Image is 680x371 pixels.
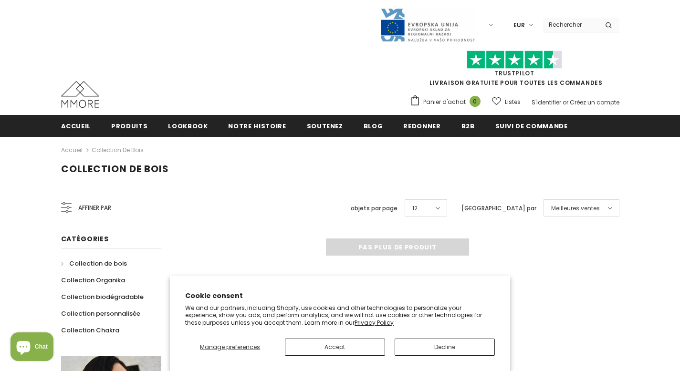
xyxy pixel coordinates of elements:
[61,322,119,339] a: Collection Chakra
[185,339,275,356] button: Manage preferences
[61,309,140,318] span: Collection personnalisée
[563,98,568,106] span: or
[513,21,525,30] span: EUR
[61,305,140,322] a: Collection personnalisée
[505,97,521,107] span: Listes
[78,203,111,213] span: Affiner par
[495,69,534,77] a: TrustPilot
[61,255,127,272] a: Collection de bois
[532,98,561,106] a: S'identifier
[61,234,109,244] span: Catégories
[61,276,125,285] span: Collection Organika
[61,289,144,305] a: Collection biodégradable
[551,204,600,213] span: Meilleures ventes
[380,21,475,29] a: Javni Razpis
[492,93,521,110] a: Listes
[461,115,475,136] a: B2B
[410,55,619,87] span: LIVRAISON GRATUITE POUR TOUTES LES COMMANDES
[543,18,598,31] input: Search Site
[61,81,99,108] img: Cas MMORE
[228,115,286,136] a: Notre histoire
[412,204,418,213] span: 12
[364,122,383,131] span: Blog
[307,115,343,136] a: soutenez
[461,204,536,213] label: [GEOGRAPHIC_DATA] par
[8,332,56,363] inbox-online-store-chat: Shopify online store chat
[364,115,383,136] a: Blog
[61,326,119,335] span: Collection Chakra
[69,259,127,268] span: Collection de bois
[355,319,394,327] a: Privacy Policy
[228,122,286,131] span: Notre histoire
[570,98,619,106] a: Créez un compte
[403,122,440,131] span: Redonner
[495,122,568,131] span: Suivi de commande
[351,204,398,213] label: objets par page
[111,115,147,136] a: Produits
[461,122,475,131] span: B2B
[61,162,169,175] span: Collection de bois
[61,272,125,289] a: Collection Organika
[307,122,343,131] span: soutenez
[185,304,495,327] p: We and our partners, including Shopify, use cookies and other technologies to personalize your ex...
[111,122,147,131] span: Produits
[61,144,83,156] a: Accueil
[423,97,466,107] span: Panier d'achat
[285,339,385,356] button: Accept
[92,146,144,154] a: Collection de bois
[470,96,481,107] span: 0
[495,115,568,136] a: Suivi de commande
[61,115,91,136] a: Accueil
[168,115,208,136] a: Lookbook
[185,291,495,301] h2: Cookie consent
[467,51,562,69] img: Faites confiance aux étoiles pilotes
[61,292,144,301] span: Collection biodégradable
[380,8,475,42] img: Javni Razpis
[395,339,495,356] button: Decline
[403,115,440,136] a: Redonner
[410,95,485,109] a: Panier d'achat 0
[200,343,260,351] span: Manage preferences
[168,122,208,131] span: Lookbook
[61,122,91,131] span: Accueil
